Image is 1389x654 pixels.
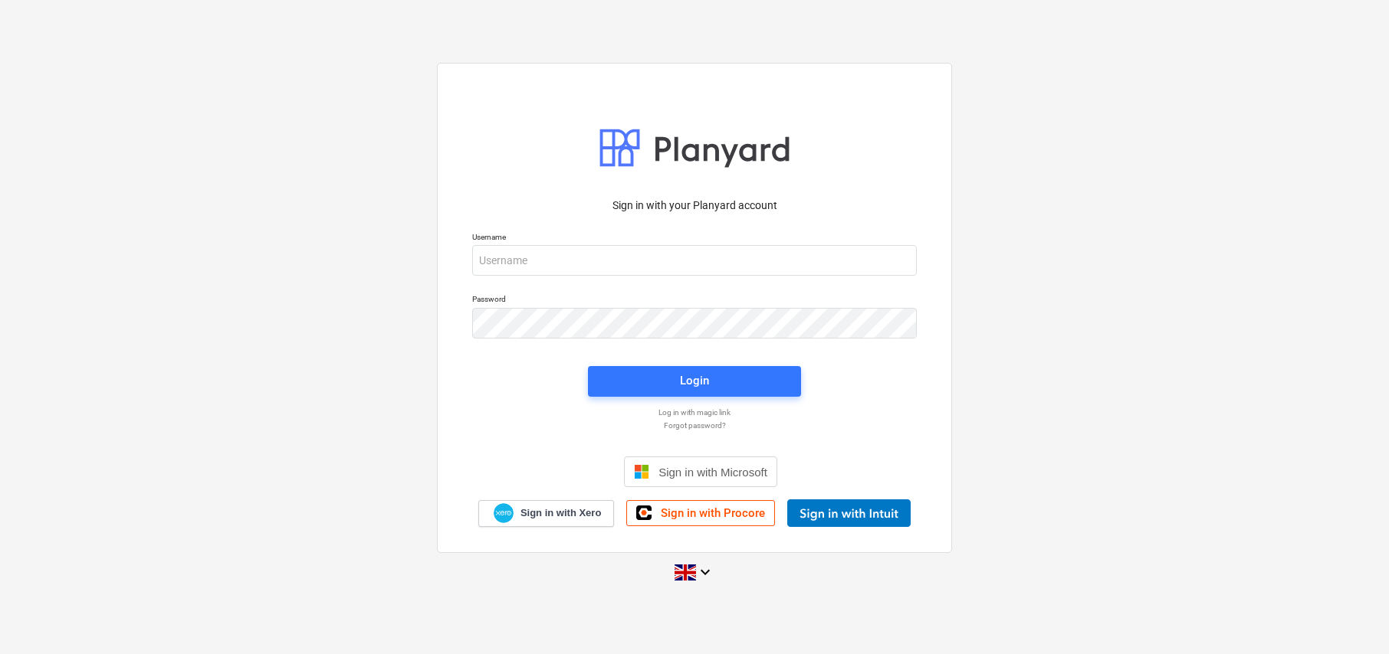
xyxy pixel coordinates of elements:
a: Sign in with Procore [626,500,775,526]
a: Log in with magic link [465,407,924,417]
span: Sign in with Procore [661,506,765,520]
span: Sign in with Microsoft [658,466,767,479]
button: Login [588,366,801,397]
p: Sign in with your Planyard account [472,198,917,214]
i: keyboard_arrow_down [696,563,714,581]
div: Login [680,371,709,391]
span: Sign in with Xero [520,506,601,520]
p: Password [472,294,917,307]
img: Xero logo [494,503,514,524]
img: Microsoft logo [634,464,649,479]
p: Username [472,232,917,245]
input: Username [472,245,917,276]
a: Sign in with Xero [478,500,615,527]
a: Forgot password? [465,420,924,430]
